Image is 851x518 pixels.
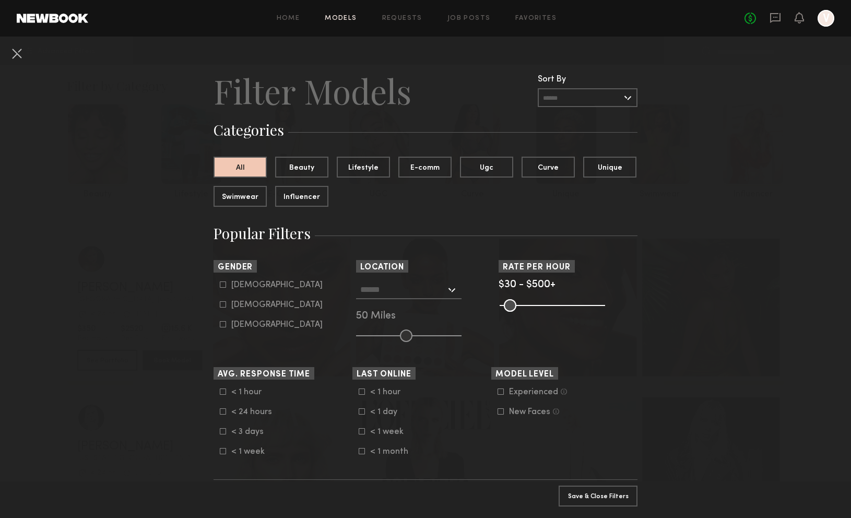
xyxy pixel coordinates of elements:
[447,15,491,22] a: Job Posts
[495,371,554,379] span: Model Level
[370,409,411,415] div: < 1 day
[538,75,637,84] div: Sort By
[559,486,637,507] button: Save & Close Filters
[231,409,272,415] div: < 24 hours
[214,70,411,112] h2: Filter Models
[214,186,267,207] button: Swimwear
[231,322,323,328] div: [DEMOGRAPHIC_DATA]
[8,45,25,64] common-close-button: Cancel
[275,186,328,207] button: Influencer
[8,45,25,62] button: Cancel
[231,429,272,435] div: < 3 days
[231,282,323,288] div: [DEMOGRAPHIC_DATA]
[277,15,300,22] a: Home
[499,280,555,290] span: $30 - $500+
[356,312,495,321] div: 50 Miles
[818,10,834,27] a: V
[522,157,575,178] button: Curve
[357,371,411,379] span: Last Online
[360,264,404,272] span: Location
[231,302,323,308] div: [DEMOGRAPHIC_DATA]
[509,389,558,395] div: Experienced
[382,15,422,22] a: Requests
[503,264,571,272] span: Rate per Hour
[214,120,637,140] h3: Categories
[460,157,513,178] button: Ugc
[231,449,272,455] div: < 1 week
[398,157,452,178] button: E-comm
[214,223,637,243] h3: Popular Filters
[370,449,411,455] div: < 1 month
[370,429,411,435] div: < 1 week
[275,157,328,178] button: Beauty
[515,15,557,22] a: Favorites
[583,157,636,178] button: Unique
[231,389,272,395] div: < 1 hour
[218,264,253,272] span: Gender
[325,15,357,22] a: Models
[214,157,267,178] button: All
[218,371,310,379] span: Avg. Response Time
[509,409,550,415] div: New Faces
[370,389,411,395] div: < 1 hour
[337,157,390,178] button: Lifestyle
